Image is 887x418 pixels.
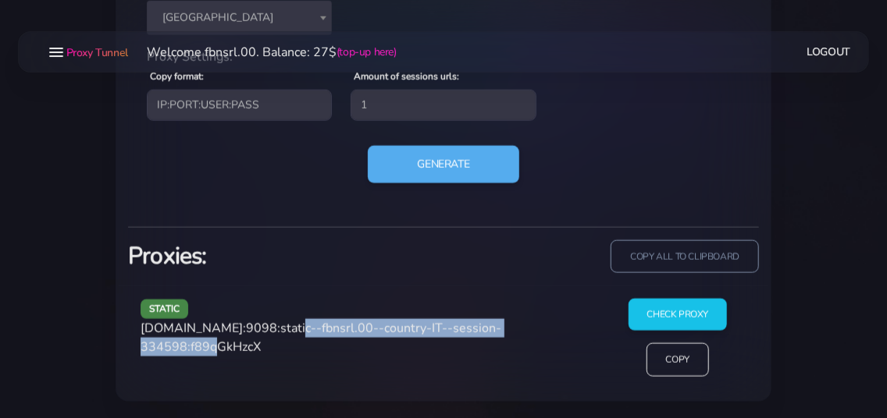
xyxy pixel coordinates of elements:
[629,299,728,331] input: Check Proxy
[647,343,709,377] input: Copy
[807,37,851,66] a: Logout
[141,299,188,319] span: static
[156,7,322,29] span: Italy
[147,1,332,35] span: Italy
[811,342,867,399] iframe: Webchat Widget
[368,146,520,183] button: Generate
[150,69,204,83] label: Copy format:
[128,43,397,62] li: Welcome fbnsrl.00. Balance: 27$
[128,240,434,272] h3: Proxies:
[66,45,128,60] span: Proxy Tunnel
[611,240,759,274] input: copy all to clipboard
[63,40,128,65] a: Proxy Tunnel
[337,44,397,60] a: (top-up here)
[354,69,459,83] label: Amount of sessions urls:
[141,320,501,356] span: [DOMAIN_NAME]:9098:static--fbnsrl.00--country-IT--session-334598:f89qGkHzcX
